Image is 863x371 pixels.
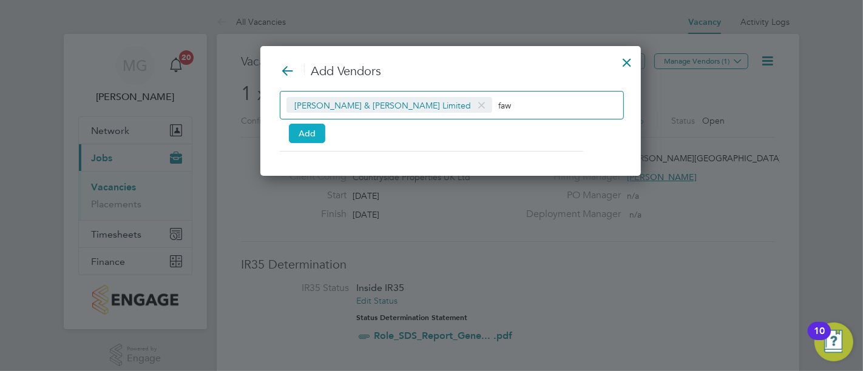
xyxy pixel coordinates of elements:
[814,331,825,347] div: 10
[498,97,574,113] input: Search vendors...
[286,97,492,113] span: [PERSON_NAME] & [PERSON_NAME] Limited
[289,124,325,143] button: Add
[280,63,621,79] h3: Add Vendors
[814,323,853,361] button: Open Resource Center, 10 new notifications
